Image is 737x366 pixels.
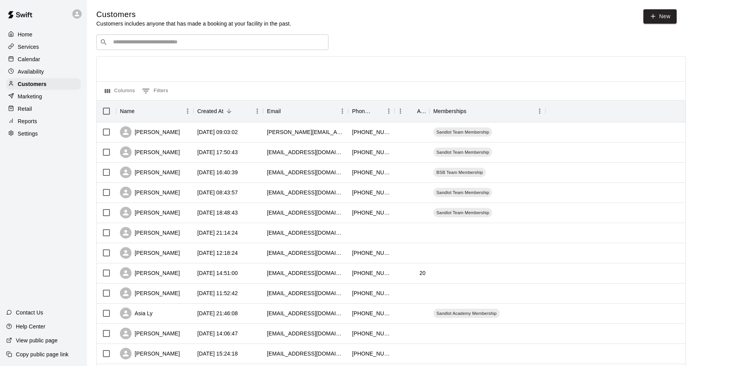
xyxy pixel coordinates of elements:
span: Sandlot Team Membership [433,189,492,196]
a: Retail [6,103,81,115]
div: [PERSON_NAME] [120,167,180,178]
div: Sandlot Academy Membership [433,309,500,318]
div: sandblasting@comcast.net [267,209,344,217]
a: Marketing [6,91,81,102]
div: +19162085692 [352,289,391,297]
div: Sandlot Team Membership [433,127,492,137]
button: Show filters [140,85,170,97]
div: [PERSON_NAME] [120,287,180,299]
button: Menu [182,105,193,117]
div: 2025-10-09 09:03:02 [197,128,238,136]
button: Sort [281,106,292,117]
div: 2025-10-06 08:43:57 [197,189,238,196]
p: Reports [18,117,37,125]
p: Availability [18,68,44,76]
div: Memberships [429,100,545,122]
button: Sort [135,106,145,117]
p: Customers [18,80,46,88]
button: Menu [395,105,406,117]
div: Settings [6,128,81,139]
div: 2025-09-19 14:51:00 [197,269,238,277]
div: Email [263,100,348,122]
div: Sandlot Team Membership [433,188,492,197]
div: [PERSON_NAME] [120,207,180,218]
span: Sandlot Academy Membership [433,310,500,316]
p: Copy public page link [16,351,68,358]
p: Marketing [18,93,42,100]
a: Reports [6,115,81,127]
div: Created At [197,100,224,122]
h5: Customers [96,9,291,20]
div: Age [417,100,426,122]
a: Customers [6,78,81,90]
div: [PERSON_NAME] [120,328,180,339]
span: Sandlot Team Membership [433,129,492,135]
div: BSB Team Membership [433,168,486,177]
div: Sandlot Team Membership [433,148,492,157]
button: Select columns [103,85,137,97]
div: 2025-09-15 21:46:08 [197,309,238,317]
div: [PERSON_NAME] [120,348,180,359]
button: Menu [383,105,395,117]
div: Created At [193,100,263,122]
div: 2025-10-08 17:50:43 [197,148,238,156]
div: Asia Ly [120,308,152,319]
a: Calendar [6,53,81,65]
div: 2025-09-10 14:06:47 [197,330,238,337]
div: +14157161443 [352,269,391,277]
div: Name [116,100,193,122]
button: Sort [372,106,383,117]
div: Memberships [433,100,467,122]
div: lagox4@yahoo.com [267,189,344,196]
div: tdyer33@gmail.com [267,249,344,257]
button: Sort [224,106,234,117]
div: courtney.carlmark@gmail.com [267,128,344,136]
p: Home [18,31,32,38]
div: Age [395,100,429,122]
div: [PERSON_NAME] [120,187,180,198]
div: isaiah1035@icloud.com [267,269,344,277]
div: loudon7@gmail.com [267,330,344,337]
p: View public page [16,337,58,344]
div: +17074902580 [352,350,391,357]
div: +19169349688 [352,189,391,196]
div: +18052167667 [352,128,391,136]
button: Sort [467,106,477,117]
div: Phone Number [352,100,372,122]
div: mkcontreas86@gmail.com [267,229,344,237]
div: bsutter25@yahoo.com [267,168,344,176]
div: 20 [419,269,426,277]
div: 2025-09-19 11:52:42 [197,289,238,297]
button: Menu [251,105,263,117]
p: Customers includes anyone that has made a booking at your facility in the past. [96,20,291,27]
p: Help Center [16,323,45,330]
span: Sandlot Team Membership [433,210,492,216]
div: [PERSON_NAME] [120,126,180,138]
div: +19169566382 [352,148,391,156]
a: Services [6,41,81,53]
div: 2025-10-05 18:48:43 [197,209,238,217]
div: andrewwelsh23@icloud.com [267,350,344,357]
p: Services [18,43,39,51]
div: 2025-09-24 12:18:24 [197,249,238,257]
div: +19167122887 [352,168,391,176]
div: [PERSON_NAME] [120,247,180,259]
p: Retail [18,105,32,113]
div: +19169524406 [352,249,391,257]
span: BSB Team Membership [433,169,486,175]
div: Sandlot Team Membership [433,208,492,217]
div: Name [120,100,135,122]
div: 2025-10-07 16:40:39 [197,168,238,176]
a: Home [6,29,81,40]
div: Email [267,100,281,122]
button: Sort [406,106,417,117]
div: +16198058455 [352,330,391,337]
div: lee916sac@gmail.com [267,309,344,317]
